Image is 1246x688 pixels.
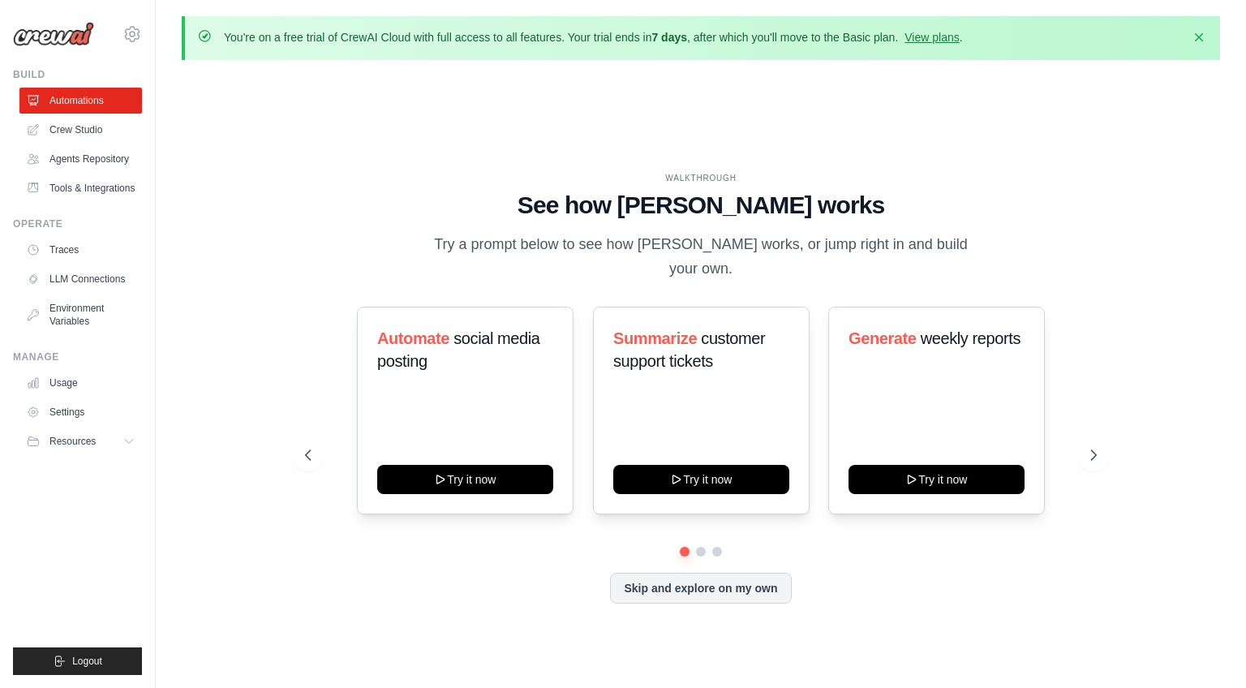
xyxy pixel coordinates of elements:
div: Manage [13,350,142,363]
a: Environment Variables [19,295,142,334]
a: Tools & Integrations [19,175,142,201]
p: You're on a free trial of CrewAI Cloud with full access to all features. Your trial ends in , aft... [224,29,963,45]
img: Logo [13,22,94,46]
h1: See how [PERSON_NAME] works [305,191,1097,220]
button: Try it now [849,465,1025,494]
button: Resources [19,428,142,454]
strong: 7 days [651,31,687,44]
a: Settings [19,399,142,425]
a: View plans [904,31,959,44]
div: WALKTHROUGH [305,172,1097,184]
span: Automate [377,329,449,347]
a: Agents Repository [19,146,142,172]
span: social media posting [377,329,540,370]
button: Try it now [613,465,789,494]
a: Automations [19,88,142,114]
span: customer support tickets [613,329,765,370]
span: weekly reports [921,329,1020,347]
span: Summarize [613,329,697,347]
a: Usage [19,370,142,396]
p: Try a prompt below to see how [PERSON_NAME] works, or jump right in and build your own. [428,233,973,281]
span: Resources [49,435,96,448]
button: Try it now [377,465,553,494]
span: Generate [849,329,917,347]
div: Operate [13,217,142,230]
a: Crew Studio [19,117,142,143]
div: Build [13,68,142,81]
span: Logout [72,655,102,668]
a: Traces [19,237,142,263]
button: Logout [13,647,142,675]
a: LLM Connections [19,266,142,292]
button: Skip and explore on my own [610,573,791,604]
